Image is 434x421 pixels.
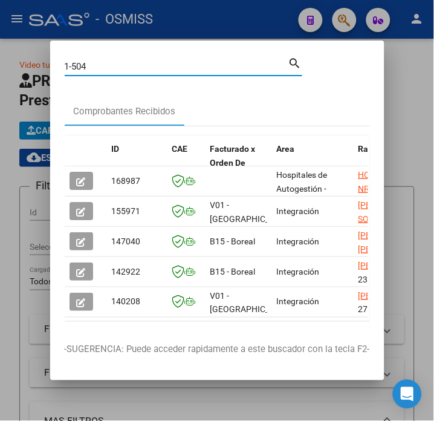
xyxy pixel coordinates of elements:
li: page 2 [280,327,299,347]
div: 155971 [112,204,163,218]
div: Open Intercom Messenger [393,380,422,409]
datatable-header-cell: Facturado x Orden De [206,136,272,189]
span: [PERSON_NAME] [PERSON_NAME] [358,230,423,254]
span: [PERSON_NAME] [358,291,423,301]
div: 140208 [112,295,163,309]
datatable-header-cell: CAE [167,136,206,189]
mat-icon: search [288,55,302,70]
span: [PERSON_NAME] SOLEDAD [358,200,423,224]
span: ID [112,144,120,154]
datatable-header-cell: Area [272,136,354,189]
span: B15 - Boreal [210,267,256,276]
div: 142922 [112,265,163,279]
span: B15 - Boreal [210,237,256,246]
span: Area [277,144,295,154]
datatable-header-cell: ID [107,136,167,189]
span: Facturado x Orden De [210,144,256,168]
span: Integración [277,206,320,216]
span: V01 - [GEOGRAPHIC_DATA] [210,200,292,224]
span: [PERSON_NAME] [358,261,423,270]
span: Razón Social [358,144,409,154]
div: 168987 [112,174,163,188]
span: Integración [277,267,320,276]
p: -SUGERENCIA: Puede acceder rapidamente a este buscador con la tecla F2- [65,343,370,357]
span: Hospitales de Autogestión - Afiliaciones [277,170,328,207]
span: V01 - [GEOGRAPHIC_DATA] [210,291,292,315]
div: 13 total [65,322,126,352]
span: CAE [172,144,188,154]
div: Comprobantes Recibidos [74,105,176,119]
span: Integración [277,237,320,246]
span: HOSPITAL RURAL NRO 51 S A M C O [358,170,426,194]
div: 147040 [112,235,163,249]
span: Integración [277,297,320,307]
li: page 3 [299,327,317,347]
li: page 1 [262,327,280,347]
